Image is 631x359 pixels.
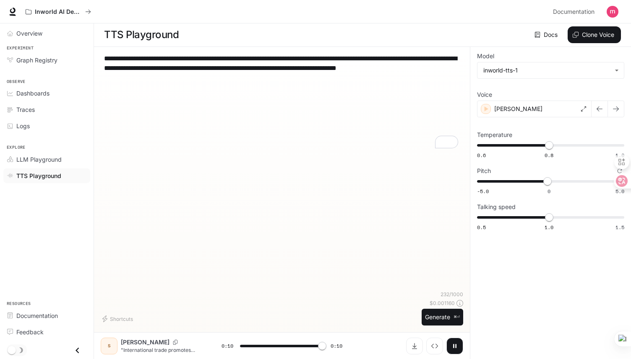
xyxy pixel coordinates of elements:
[104,54,460,150] textarea: To enrich screen reader interactions, please activate Accessibility in Grammarly extension settings
[477,53,494,59] p: Model
[3,86,90,101] a: Dashboards
[104,26,179,43] h1: TTS Playground
[3,308,90,323] a: Documentation
[477,204,516,210] p: Talking speed
[477,62,624,78] div: inworld-tts-1
[545,224,553,231] span: 1.0
[8,345,16,354] span: Dark mode toggle
[477,168,491,174] p: Pitch
[3,119,90,133] a: Logs
[3,102,90,117] a: Traces
[16,29,42,38] span: Overview
[3,152,90,167] a: LLM Playground
[568,26,621,43] button: Clone Voice
[68,342,87,359] button: Close drawer
[16,105,35,114] span: Traces
[169,340,181,345] button: Copy Voice ID
[121,338,169,346] p: [PERSON_NAME]
[101,312,136,325] button: Shortcuts
[477,152,486,159] span: 0.6
[548,188,550,195] span: 0
[533,26,561,43] a: Docs
[16,155,62,164] span: LLM Playground
[406,338,423,354] button: Download audio
[477,224,486,231] span: 0.5
[477,132,512,138] p: Temperature
[494,105,542,113] p: [PERSON_NAME]
[16,89,50,98] span: Dashboards
[441,291,463,298] p: 232 / 1000
[22,3,95,20] button: All workspaces
[426,338,443,354] button: Inspect
[16,56,57,65] span: Graph Registry
[483,66,610,75] div: inworld-tts-1
[607,6,618,18] img: User avatar
[3,53,90,67] a: Graph Registry
[16,121,30,130] span: Logs
[102,339,116,353] div: S
[331,342,342,350] span: 0:10
[35,8,82,15] p: Inworld AI Demos
[16,328,44,336] span: Feedback
[3,325,90,339] a: Feedback
[16,311,58,320] span: Documentation
[422,309,463,326] button: Generate⌘⏎
[550,3,601,20] a: Documentation
[222,342,233,350] span: 0:10
[477,188,489,195] span: -5.0
[3,168,90,183] a: TTS Playground
[604,3,621,20] button: User avatar
[553,7,594,17] span: Documentation
[121,346,201,354] p: "International trade promotes specialization, allowing countries to focus on producing goods wher...
[545,152,553,159] span: 0.8
[16,171,61,180] span: TTS Playground
[615,224,624,231] span: 1.5
[477,92,492,98] p: Voice
[454,315,460,320] p: ⌘⏎
[430,300,455,307] p: $ 0.001160
[3,26,90,41] a: Overview
[615,188,624,195] span: 5.0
